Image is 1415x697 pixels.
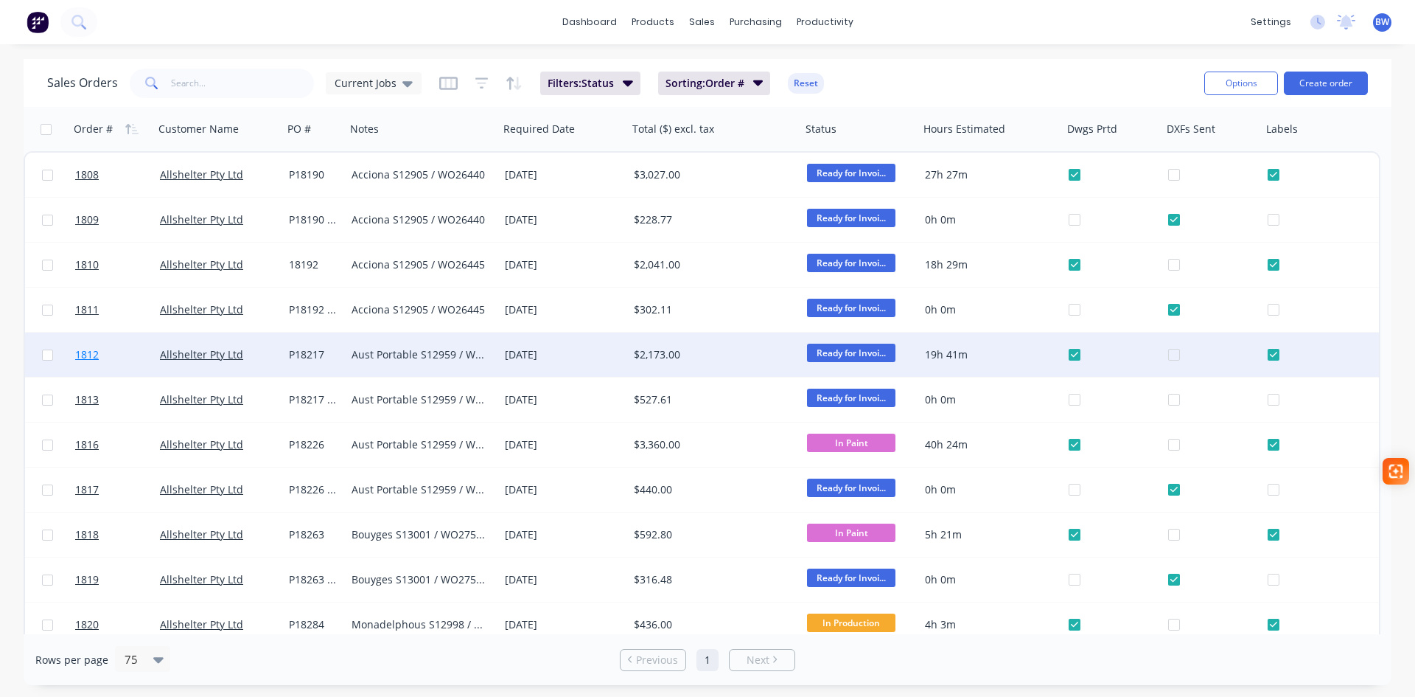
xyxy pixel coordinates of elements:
[75,302,99,317] span: 1811
[74,122,113,136] div: Order #
[548,76,614,91] span: Filters: Status
[624,11,682,33] div: products
[807,434,895,452] span: In Paint
[1067,122,1117,136] div: Dwgs Prtd
[75,558,160,602] a: 1819
[1375,15,1389,29] span: BW
[925,302,1050,317] div: 0h 0m
[505,212,622,227] div: [DATE]
[335,75,396,91] span: Current Jobs
[505,617,622,632] div: [DATE]
[1266,122,1298,136] div: Labels
[788,73,824,94] button: Reset
[289,302,338,317] div: P18192 Plates
[160,167,243,181] a: Allshelter Pty Ltd
[505,347,622,362] div: [DATE]
[505,167,622,182] div: [DATE]
[806,122,836,136] div: Status
[505,482,622,497] div: [DATE]
[75,212,99,227] span: 1809
[75,423,160,467] a: 1816
[75,468,160,512] a: 1817
[352,617,486,632] div: Monadelphous S12998 / WO28062
[747,653,769,667] span: Next
[807,569,895,587] span: Ready for Invoi...
[27,11,49,33] img: Factory
[730,653,794,667] a: Next page
[621,653,685,667] a: Previous page
[287,122,311,136] div: PO #
[807,164,895,182] span: Ready for Invoi...
[160,212,243,226] a: Allshelter Pty Ltd
[665,76,744,91] span: Sorting: Order #
[160,347,243,361] a: Allshelter Pty Ltd
[289,392,338,407] div: P18217 Plates
[634,572,787,587] div: $316.48
[352,527,486,542] div: Bouyges S13001 / WO27517
[160,572,243,586] a: Allshelter Pty Ltd
[807,389,895,407] span: Ready for Invoi...
[634,617,787,632] div: $436.00
[925,392,1050,407] div: 0h 0m
[505,437,622,452] div: [DATE]
[540,72,640,95] button: Filters:Status
[289,482,338,497] div: P18226 Plates
[35,653,108,667] span: Rows per page
[75,347,99,362] span: 1812
[289,572,338,587] div: P18263 Plates
[807,299,895,317] span: Ready for Invoi...
[352,347,486,362] div: Aust Portable S12959 / WO27497
[75,333,160,377] a: 1812
[352,167,486,182] div: Acciona S12905 / WO26440
[75,257,99,272] span: 1810
[925,437,1050,452] div: 40h 24m
[160,482,243,496] a: Allshelter Pty Ltd
[352,302,486,317] div: Acciona S12905 / WO26445
[352,257,486,272] div: Acciona S12905 / WO26445
[1204,72,1278,95] button: Options
[1243,11,1299,33] div: settings
[171,69,315,98] input: Search...
[75,243,160,287] a: 1810
[289,167,338,182] div: P18190
[634,257,787,272] div: $2,041.00
[634,167,787,182] div: $3,027.00
[352,482,486,497] div: Aust Portable S12959 / WO27496
[722,11,789,33] div: purchasing
[658,72,771,95] button: Sorting:Order #
[1284,72,1368,95] button: Create order
[636,653,678,667] span: Previous
[160,617,243,631] a: Allshelter Pty Ltd
[505,527,622,542] div: [DATE]
[696,649,719,671] a: Page 1 is your current page
[925,572,1050,587] div: 0h 0m
[807,209,895,227] span: Ready for Invoi...
[289,437,338,452] div: P18226
[75,603,160,647] a: 1820
[807,254,895,272] span: Ready for Invoi...
[632,122,714,136] div: Total ($) excl. tax
[807,344,895,362] span: Ready for Invoi...
[160,302,243,316] a: Allshelter Pty Ltd
[505,302,622,317] div: [DATE]
[923,122,1005,136] div: Hours Estimated
[350,122,379,136] div: Notes
[505,257,622,272] div: [DATE]
[634,392,787,407] div: $527.61
[925,212,1050,227] div: 0h 0m
[352,212,486,227] div: Acciona S12905 / WO26440
[160,527,243,541] a: Allshelter Pty Ltd
[789,11,861,33] div: productivity
[352,392,486,407] div: Aust Portable S12959 / WO27497
[289,257,338,272] div: 18192
[634,212,787,227] div: $228.77
[634,482,787,497] div: $440.00
[634,527,787,542] div: $592.80
[925,527,1050,542] div: 5h 21m
[807,479,895,497] span: Ready for Invoi...
[1167,122,1215,136] div: DXFs Sent
[634,302,787,317] div: $302.11
[289,527,338,542] div: P18263
[75,288,160,332] a: 1811
[505,392,622,407] div: [DATE]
